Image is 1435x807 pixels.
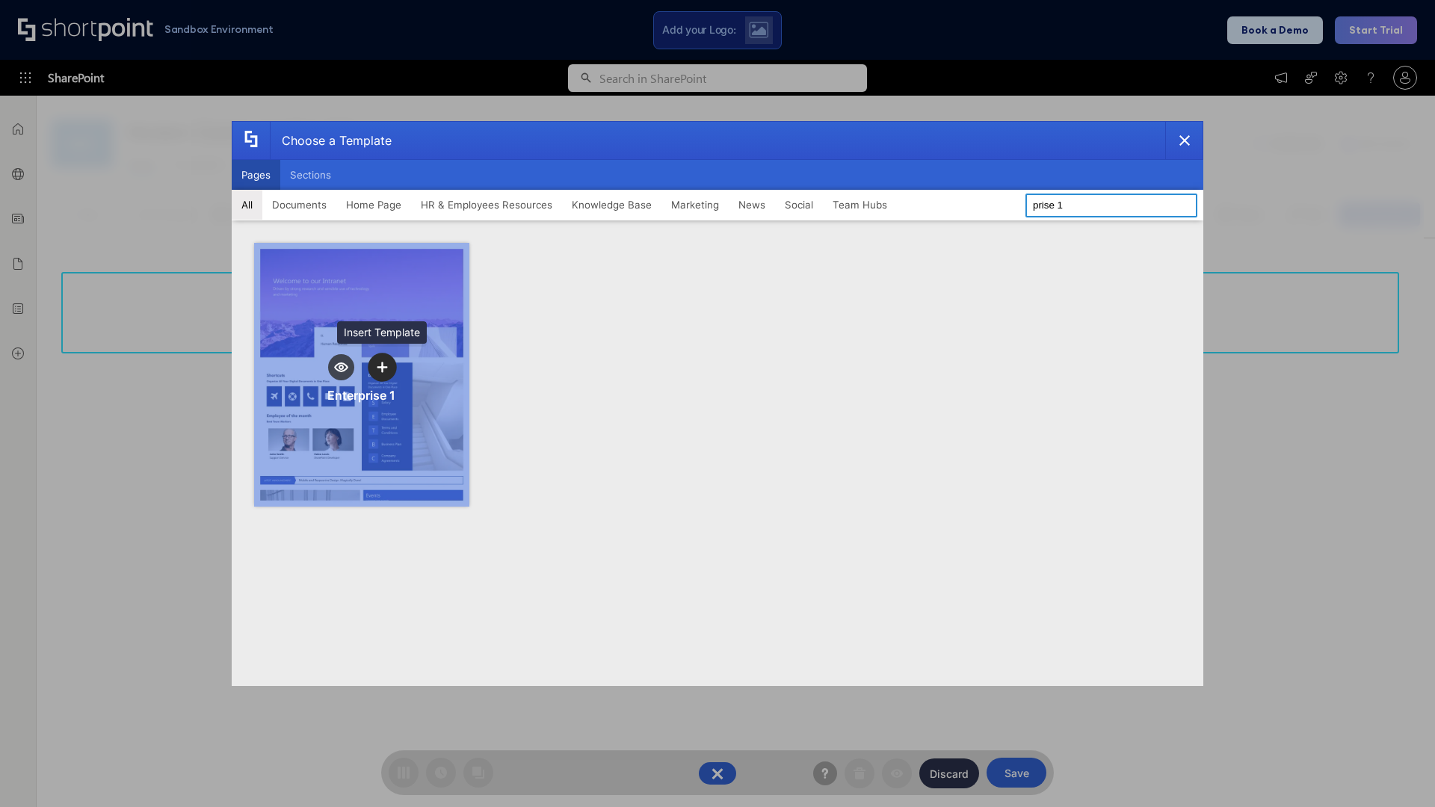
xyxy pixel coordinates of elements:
button: Knowledge Base [562,190,661,220]
button: Sections [280,160,341,190]
input: Search [1025,194,1197,217]
button: Documents [262,190,336,220]
div: Enterprise 1 [327,388,395,403]
button: Home Page [336,190,411,220]
iframe: Chat Widget [1360,735,1435,807]
button: Pages [232,160,280,190]
div: template selector [232,121,1203,686]
button: HR & Employees Resources [411,190,562,220]
button: Social [775,190,823,220]
button: All [232,190,262,220]
button: News [729,190,775,220]
button: Team Hubs [823,190,897,220]
div: Choose a Template [270,122,392,159]
button: Marketing [661,190,729,220]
